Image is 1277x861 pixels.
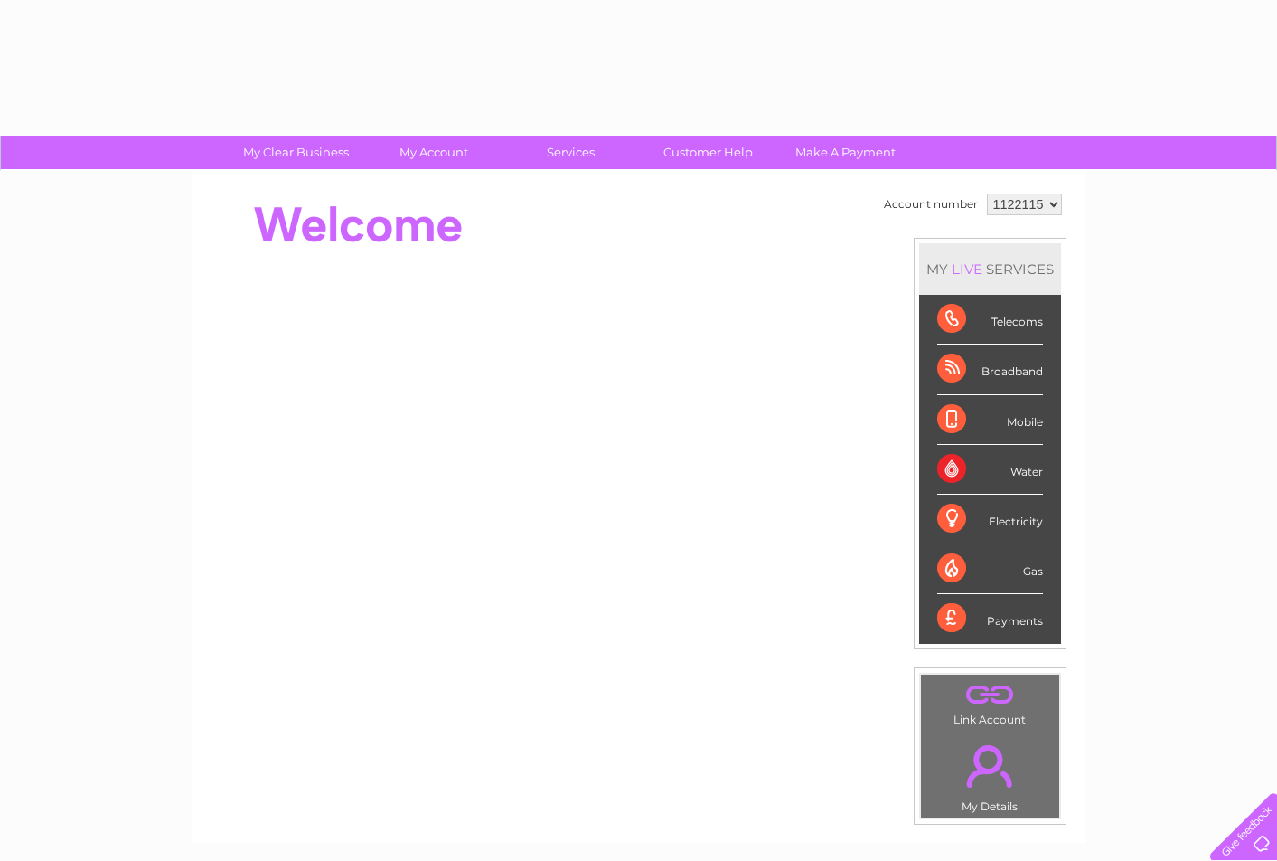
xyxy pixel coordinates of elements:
[634,136,783,169] a: Customer Help
[937,495,1043,544] div: Electricity
[359,136,508,169] a: My Account
[879,189,982,220] td: Account number
[937,395,1043,445] div: Mobile
[920,730,1060,818] td: My Details
[221,136,371,169] a: My Clear Business
[948,260,986,278] div: LIVE
[771,136,920,169] a: Make A Payment
[919,243,1061,295] div: MY SERVICES
[937,445,1043,495] div: Water
[937,544,1043,594] div: Gas
[937,345,1043,394] div: Broadband
[496,136,645,169] a: Services
[937,295,1043,345] div: Telecoms
[937,594,1043,643] div: Payments
[925,679,1055,711] a: .
[920,674,1060,731] td: Link Account
[925,734,1055,798] a: .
